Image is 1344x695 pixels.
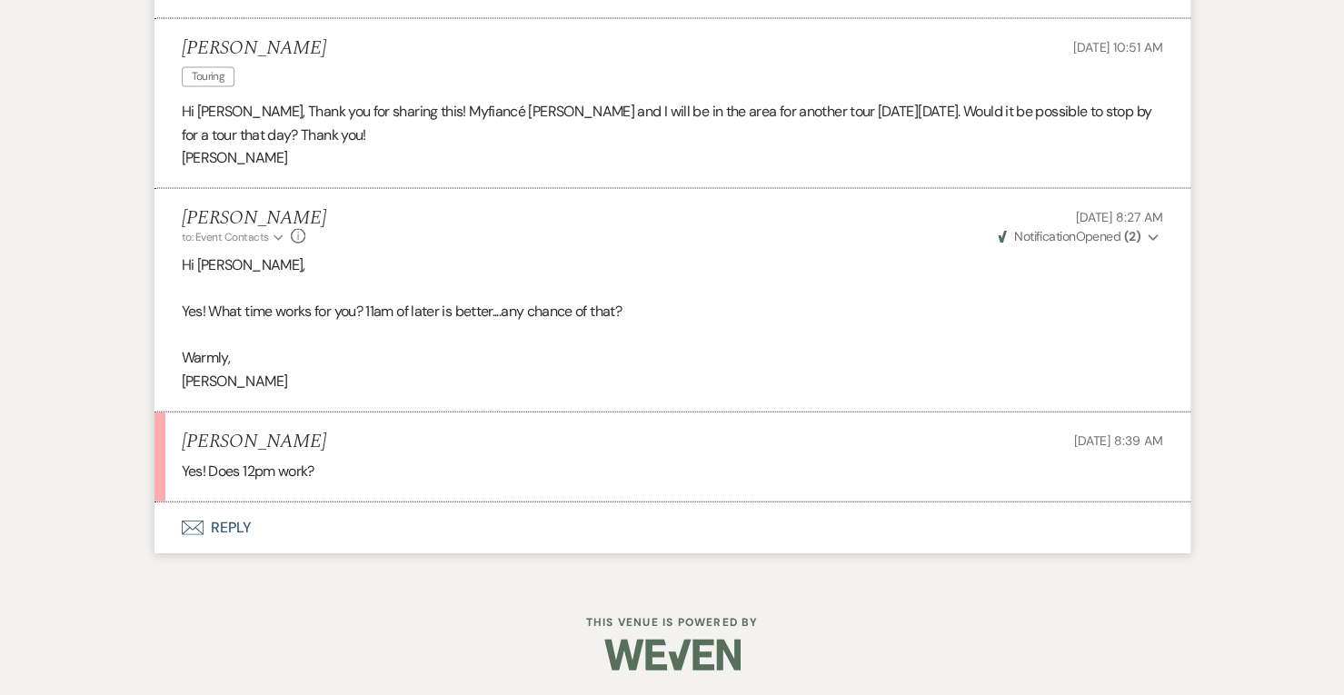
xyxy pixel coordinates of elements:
[1075,209,1162,225] span: [DATE] 8:27 AM
[154,502,1190,553] button: Reply
[995,227,1163,246] button: NotificationOpened (2)
[1123,228,1140,244] strong: ( 2 )
[182,346,1163,370] p: Warmly,
[182,207,326,230] h5: [PERSON_NAME]
[182,229,286,245] button: to: Event Contacts
[1073,39,1163,55] span: [DATE] 10:51 AM
[604,623,741,687] img: Weven Logo
[182,37,326,60] h5: [PERSON_NAME]
[182,460,1163,483] p: Yes! Does 12pm work?
[998,228,1140,244] span: Opened
[182,300,1163,323] p: Yes! What time works for you? 11am of later is better....any chance of that?
[182,102,1152,144] span: fiancé [PERSON_NAME] and I will be in the area for another tour [DATE][DATE]. Would it be possibl...
[182,148,288,167] span: [PERSON_NAME]
[1014,228,1075,244] span: Notification
[182,100,1163,146] p: Hi [PERSON_NAME], Thank you for sharing this! My
[182,431,326,453] h5: [PERSON_NAME]
[182,370,1163,393] p: [PERSON_NAME]
[182,253,1163,277] p: Hi [PERSON_NAME],
[182,230,269,244] span: to: Event Contacts
[1073,432,1162,449] span: [DATE] 8:39 AM
[182,67,235,86] span: Touring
